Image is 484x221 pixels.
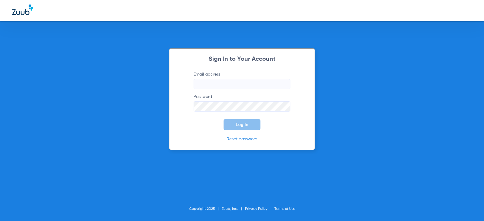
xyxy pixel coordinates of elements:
[274,207,295,211] a: Terms of Use
[194,79,290,89] input: Email address
[227,137,257,141] a: Reset password
[12,5,33,15] img: Zuub Logo
[194,101,290,112] input: Password
[245,207,267,211] a: Privacy Policy
[236,122,248,127] span: Log In
[194,71,290,89] label: Email address
[189,206,222,212] li: Copyright 2025
[224,119,260,130] button: Log In
[185,56,299,62] h2: Sign In to Your Account
[194,94,290,112] label: Password
[222,206,245,212] li: Zuub, Inc.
